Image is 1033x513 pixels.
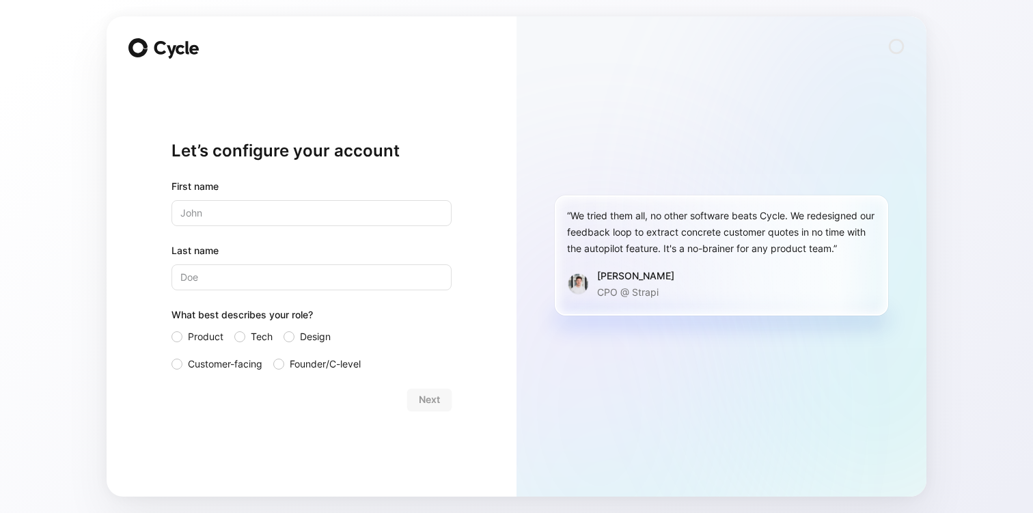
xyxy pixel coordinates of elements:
span: Founder/C-level [290,356,361,372]
label: Last name [171,242,452,259]
span: Customer-facing [188,356,262,372]
span: Tech [251,329,273,345]
div: “We tried them all, no other software beats Cycle. We redesigned our feedback loop to extract con... [567,208,876,257]
input: Doe [171,264,452,290]
input: John [171,200,452,226]
h1: Let’s configure your account [171,140,452,162]
div: What best describes your role? [171,307,452,329]
div: [PERSON_NAME] [597,268,674,284]
span: Product [188,329,223,345]
span: Design [300,329,331,345]
p: CPO @ Strapi [597,284,674,301]
div: First name [171,178,452,195]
